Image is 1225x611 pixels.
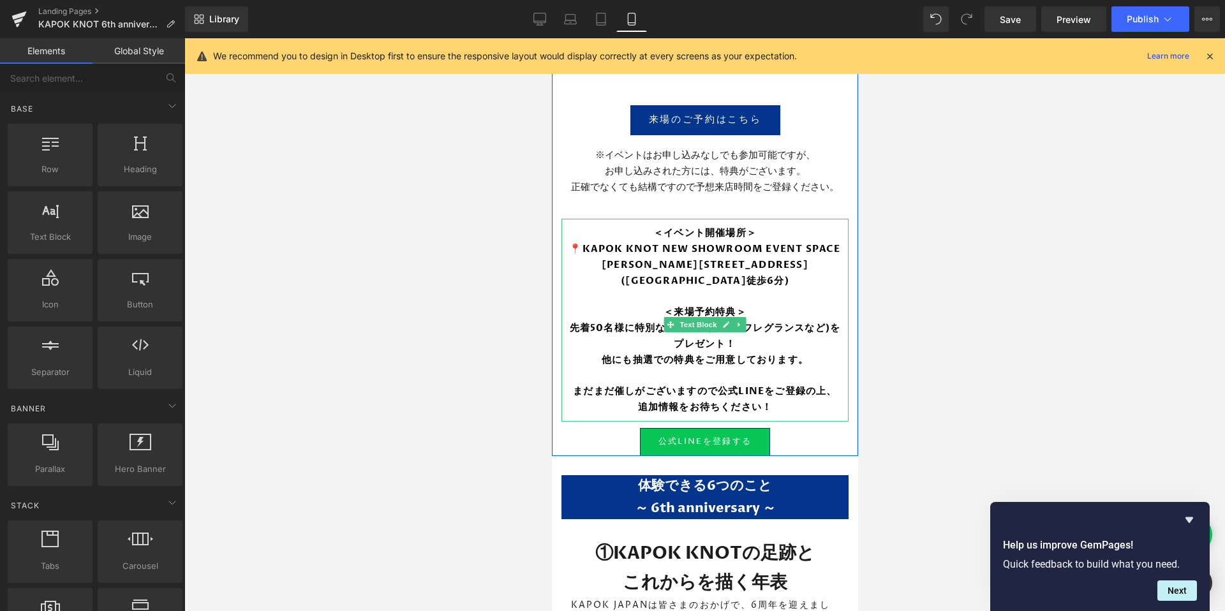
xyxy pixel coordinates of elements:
button: Publish [1111,6,1189,32]
p: ※イベントはお申し込みなしでも参加可能ですが、 [10,110,297,126]
b: 📍KAPOK KNOT NEW SHOWROOM EVENT SPACE [17,204,288,217]
strong: まだまだ催しがございますので公式LINEをご登録の上、 [21,346,285,359]
a: Tablet [586,6,616,32]
span: Base [10,103,34,115]
div: Help us improve GemPages! [1003,512,1197,601]
p: We recommend you to design in Desktop first to ensure the responsive layout would display correct... [213,49,797,63]
p: Quick feedback to build what you need. [1003,558,1197,570]
b: ⑥フード＆ドリンク提供 [96,17,210,30]
span: Image [101,230,179,244]
span: Row [11,163,89,176]
span: Button [101,298,179,311]
p: 正確でなくても結構ですので予想来店時間をご登録ください。 [10,142,297,158]
span: Separator [11,365,89,379]
a: New Library [185,6,248,32]
button: Next question [1157,580,1197,601]
strong: ＜イベント開催場所＞ [101,188,205,201]
button: Redo [954,6,979,32]
span: Heading [101,163,179,176]
a: Desktop [524,6,555,32]
span: Preview [1057,13,1091,26]
h2: Help us improve GemPages! [1003,538,1197,553]
p: KAPOK JAPANは皆さまのおかげで、6周年を迎えました。 [19,559,287,589]
b: [PERSON_NAME][STREET_ADDRESS] ([GEOGRAPHIC_DATA]徒歩6分) [50,220,256,249]
p: お申し込みされた方には、特典がございます。 [10,126,297,142]
a: Laptop [555,6,586,32]
span: Icon [11,298,89,311]
span: 公式LINEを登録する [107,397,200,410]
h1: ①KAPOK KNOTの足跡と これからを描く年表 [19,500,287,559]
span: Parallax [11,462,89,476]
span: Stack [10,499,41,512]
span: Carousel [101,559,179,573]
span: Banner [10,402,47,415]
a: 来場のご予約はこちら [78,67,228,98]
button: Hide survey [1182,512,1197,527]
strong: 先着50名様に特別なアイテム(ルームフレグランスなど)をプレゼント！ [18,283,289,312]
a: Learn more [1142,48,1194,64]
strong: ＜来場予約特典＞ [112,267,195,280]
span: Text Block [11,230,89,244]
span: KAPOK KNOT 6th anniversary [38,19,161,29]
button: More [1194,6,1220,32]
a: Preview [1041,6,1106,32]
span: Publish [1127,14,1159,24]
a: Expand / Collapse [181,279,195,294]
span: Save [1000,13,1021,26]
strong: 他にも抽選での特典をご用意しております。 [50,315,256,328]
a: Mobile [616,6,647,32]
span: Hero Banner [101,462,179,476]
span: 来場のご予約はこちら [97,74,210,90]
button: Undo [923,6,949,32]
a: 公式LINEを登録する [88,390,219,418]
span: Tabs [11,559,89,573]
strong: ～ 6th anniversary ～ [83,460,224,479]
span: Text Block [125,279,167,294]
a: Global Style [93,38,185,64]
a: Landing Pages [38,6,185,17]
span: Liquid [101,365,179,379]
strong: 体験できる6つのこと [86,438,220,457]
strong: 追加情報をお待ちください！ [86,362,221,375]
b: ⑤サンプル販売＆コラボブランドの展示 [60,1,246,14]
span: Library [209,13,239,25]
